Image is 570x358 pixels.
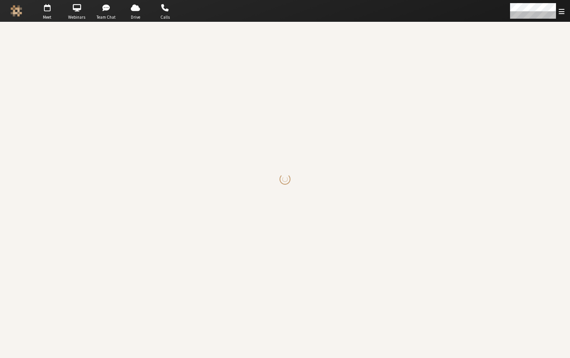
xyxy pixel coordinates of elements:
span: Meet [33,14,61,21]
span: Drive [122,14,149,21]
span: Webinars [63,14,90,21]
span: Team Chat [93,14,120,21]
span: Calls [151,14,179,21]
img: Iotum [11,5,22,17]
